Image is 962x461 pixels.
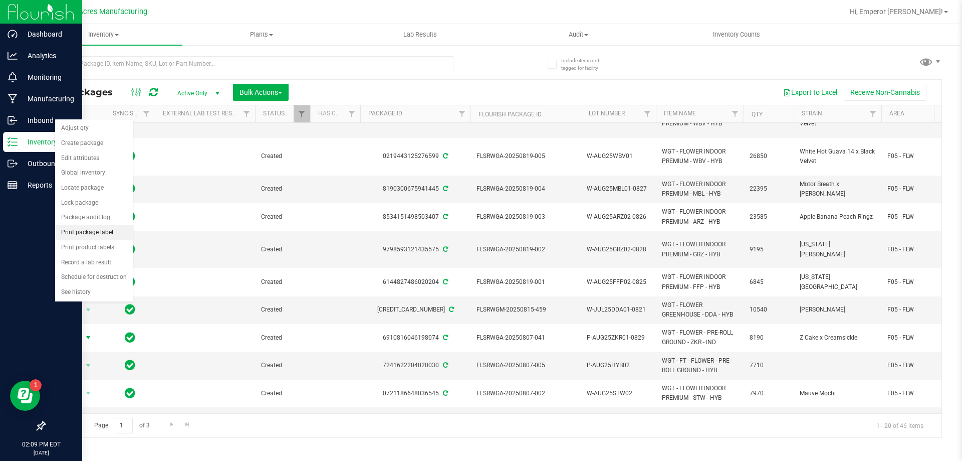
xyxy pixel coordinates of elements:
[55,121,133,136] li: Adjust qty
[441,213,448,220] span: Sync from Compliance System
[589,110,625,117] a: Lot Number
[476,184,575,194] span: FLSRWGA-20250819-004
[55,270,133,285] li: Schedule for destruction
[8,51,18,61] inline-svg: Analytics
[800,272,875,291] span: [US_STATE] [GEOGRAPHIC_DATA]
[441,152,448,160] span: Sync from Compliance System
[441,390,448,397] span: Sync from Compliance System
[261,305,304,315] span: Created
[750,389,788,398] span: 7970
[662,384,738,403] span: WGT - FLOWER INDOOR PREMIUM - STW - HYB
[8,94,18,104] inline-svg: Manufacturing
[163,110,242,117] a: External Lab Test Result
[55,166,133,181] li: Global inventory
[887,184,950,194] span: F05 - FLW
[662,180,738,199] span: WGT - FLOWER INDOOR PREMIUM - MBL - HYB
[30,379,42,391] iframe: Resource center unread badge
[8,115,18,125] inline-svg: Inbound
[750,184,788,194] span: 22395
[294,105,310,122] a: Filter
[800,305,875,315] span: [PERSON_NAME]
[887,245,950,254] span: F05 - FLW
[662,328,738,347] span: WGT - FLOWER - PRE-ROLL GROUND - ZKR - IND
[750,305,788,315] span: 10540
[587,277,650,287] span: W-AUG25FFP02-0825
[441,278,448,285] span: Sync from Compliance System
[55,151,133,166] li: Edit attributes
[57,8,147,16] span: Green Acres Manufacturing
[125,386,135,400] span: In Sync
[113,110,151,117] a: Sync Status
[8,72,18,82] inline-svg: Monitoring
[55,181,133,196] li: Locate package
[664,110,696,117] a: Item Name
[261,184,304,194] span: Created
[183,30,340,39] span: Plants
[587,151,650,161] span: W-AUG25WBV01
[868,418,931,433] span: 1 - 20 of 46 items
[182,24,341,45] a: Plants
[261,245,304,254] span: Created
[359,361,472,370] div: 7241622204020030
[82,303,95,317] span: select
[727,105,744,122] a: Filter
[865,105,881,122] a: Filter
[390,30,450,39] span: Lab Results
[587,184,650,194] span: W-AUG25MBL01-0827
[18,179,78,191] p: Reports
[238,105,255,122] a: Filter
[44,56,453,71] input: Search Package ID, Item Name, SKU, Lot or Part Number...
[750,277,788,287] span: 6845
[261,212,304,222] span: Created
[662,411,738,430] span: WGT - FLOWER GREENHOUSE - HTM - HYB
[662,147,738,166] span: WGT - FLOWER INDOOR PREMIUM - WBV - HYB
[359,184,472,194] div: 8190300675941445
[699,30,774,39] span: Inventory Counts
[18,136,78,148] p: Inventory
[887,212,950,222] span: F05 - FLW
[125,331,135,345] span: In Sync
[138,105,155,122] a: Filter
[476,333,575,343] span: FLSRWGA-20250807-041
[261,361,304,370] span: Created
[359,245,472,254] div: 9798593121435575
[55,240,133,255] li: Print product labels
[889,110,904,117] a: Area
[639,105,656,122] a: Filter
[476,245,575,254] span: FLSRWGA-20250819-002
[800,333,875,343] span: Z Cake x Creamsickle
[802,110,822,117] a: Strain
[887,151,950,161] span: F05 - FLW
[887,333,950,343] span: F05 - FLW
[239,88,282,96] span: Bulk Actions
[750,212,788,222] span: 23585
[587,361,650,370] span: P-AUG25HYB02
[850,8,943,16] span: Hi, Emperor [PERSON_NAME]!
[359,151,472,161] div: 0219443125276599
[55,136,133,151] li: Create package
[82,386,95,400] span: select
[476,361,575,370] span: FLSRWGA-20250807-005
[18,71,78,83] p: Monitoring
[447,306,454,313] span: Sync from Compliance System
[82,331,95,345] span: select
[476,305,575,315] span: FLSRWGM-20250815-459
[662,240,738,259] span: WGT - FLOWER INDOOR PREMIUM - GRZ - HYB
[180,418,195,431] a: Go to the last page
[18,50,78,62] p: Analytics
[52,87,123,98] span: All Packages
[476,151,575,161] span: FLSRWGA-20250819-005
[10,381,40,411] iframe: Resource center
[125,358,135,372] span: In Sync
[662,300,738,320] span: WGT - FLOWER GREENHOUSE - DDA - HYB
[750,361,788,370] span: 7710
[18,114,78,126] p: Inbound
[5,440,78,449] p: 02:09 PM EDT
[8,159,18,169] inline-svg: Outbound
[263,110,285,117] a: Status
[887,361,950,370] span: F05 - FLW
[125,302,135,317] span: In Sync
[752,111,763,118] a: Qty
[454,105,470,122] a: Filter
